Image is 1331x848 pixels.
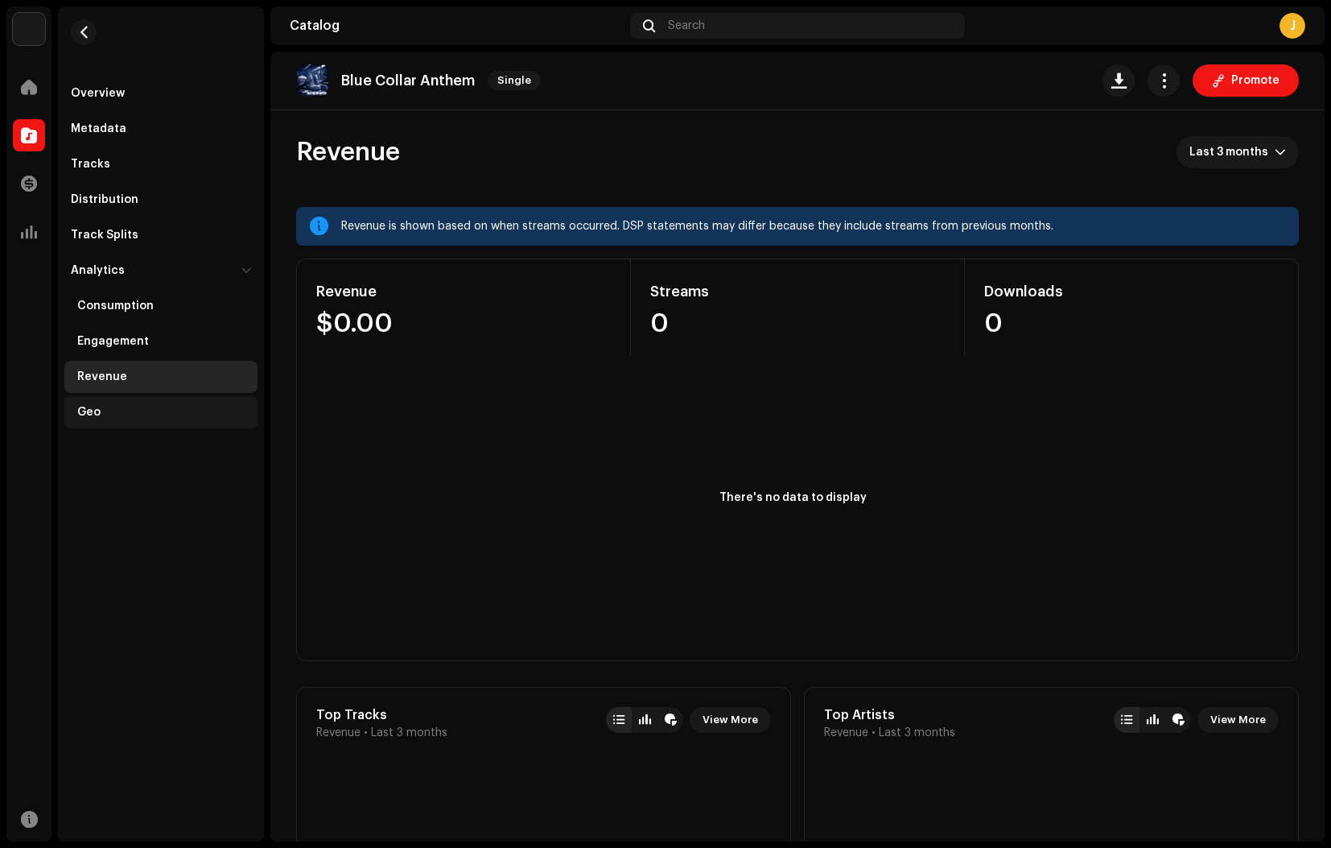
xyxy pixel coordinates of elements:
re-m-nav-item: Tracks [64,148,258,180]
p: Blue Collar Anthem [341,72,475,89]
text: There's no data to display [719,492,867,503]
div: Catalog [290,19,624,32]
re-m-nav-item: Geo [64,396,258,428]
div: Revenue [77,370,127,383]
span: Last 3 months [371,726,447,739]
div: Top Tracks [316,707,447,723]
div: Analytics [71,264,125,277]
span: Revenue [316,726,361,739]
div: dropdown trigger [1275,136,1286,168]
span: Revenue [296,136,400,168]
div: Track Splits [71,229,138,242]
div: J [1279,13,1305,39]
span: Last 3 months [1189,136,1275,168]
re-m-nav-dropdown: Analytics [64,254,258,428]
img: 1cd2ce55-5467-43b1-93e4-b5082d78fd0b [296,64,328,97]
span: Single [488,71,541,90]
div: Distribution [71,193,138,206]
span: View More [703,704,758,736]
div: Tracks [71,158,110,171]
div: Metadata [71,122,126,135]
span: Revenue [824,726,868,739]
re-m-nav-item: Distribution [64,184,258,216]
re-m-nav-item: Revenue [64,361,258,393]
span: Promote [1231,64,1279,97]
div: Top Artists [824,707,955,723]
span: • [872,726,876,739]
div: Geo [77,406,101,419]
re-m-nav-item: Overview [64,77,258,110]
span: Search [668,19,705,32]
div: Overview [71,87,125,100]
re-m-nav-item: Track Splits [64,219,258,251]
button: Promote [1193,64,1299,97]
div: Engagement [77,335,149,348]
div: Consumption [77,300,154,312]
img: acab2465-393a-471f-9647-fa4d43662784 [13,13,45,45]
re-m-nav-item: Metadata [64,113,258,145]
re-m-nav-item: Engagement [64,325,258,358]
button: View More [690,707,771,733]
span: Last 3 months [879,726,955,739]
div: Revenue is shown based on when streams occurred. DSP statements may differ because they include s... [341,217,1286,236]
span: • [364,726,368,739]
re-m-nav-item: Consumption [64,290,258,322]
span: View More [1210,704,1266,736]
button: View More [1197,707,1279,733]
